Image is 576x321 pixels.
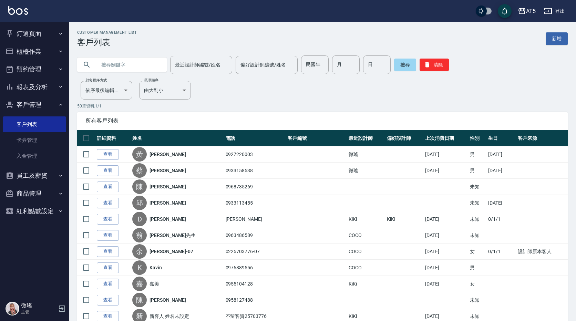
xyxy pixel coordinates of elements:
[96,55,161,74] input: 搜尋關鍵字
[468,130,486,146] th: 性別
[224,227,286,244] td: 0963486589
[3,202,66,220] button: 紅利點數設定
[423,244,468,260] td: [DATE]
[486,146,516,163] td: [DATE]
[224,195,286,211] td: 0933113455
[77,103,568,109] p: 50 筆資料, 1 / 1
[3,43,66,61] button: 櫃檯作業
[97,165,119,176] a: 查看
[224,130,286,146] th: 電話
[85,78,107,83] label: 顧客排序方式
[347,276,385,292] td: KiKi
[347,260,385,276] td: COCO
[3,185,66,203] button: 商品管理
[132,260,147,275] div: K
[423,260,468,276] td: [DATE]
[85,117,559,124] span: 所有客戶列表
[150,232,196,239] a: [PERSON_NAME]先生
[3,148,66,164] a: 入金管理
[224,276,286,292] td: 0955104128
[21,302,56,309] h5: 微瑤
[546,32,568,45] a: 新增
[144,78,158,83] label: 呈現順序
[515,4,538,18] button: AT5
[81,81,132,100] div: 依序最後編輯時間
[150,199,186,206] a: [PERSON_NAME]
[224,179,286,195] td: 0968735269
[150,297,186,303] a: [PERSON_NAME]
[224,244,286,260] td: 0225703776-07
[468,227,486,244] td: 未知
[132,196,147,210] div: 邱
[468,195,486,211] td: 未知
[224,211,286,227] td: [PERSON_NAME]
[3,132,66,148] a: 卡券管理
[97,279,119,289] a: 查看
[97,230,119,241] a: 查看
[77,38,137,47] h3: 客戶列表
[132,179,147,194] div: 陳
[526,7,536,15] div: AT5
[3,116,66,132] a: 客戶列表
[385,130,423,146] th: 偏好設計師
[423,227,468,244] td: [DATE]
[132,277,147,291] div: 嘉
[224,163,286,179] td: 0933158538
[423,146,468,163] td: [DATE]
[97,262,119,273] a: 查看
[394,59,416,71] button: 搜尋
[468,276,486,292] td: 女
[468,211,486,227] td: 未知
[132,212,147,226] div: D
[3,78,66,96] button: 報表及分析
[286,130,347,146] th: 客戶編號
[468,163,486,179] td: 男
[150,183,186,190] a: [PERSON_NAME]
[131,130,224,146] th: 姓名
[3,25,66,43] button: 釘選頁面
[97,295,119,306] a: 查看
[423,163,468,179] td: [DATE]
[150,280,159,287] a: 嘉美
[468,260,486,276] td: 男
[468,244,486,260] td: 女
[468,146,486,163] td: 男
[150,151,186,158] a: [PERSON_NAME]
[224,260,286,276] td: 0976889556
[385,211,423,227] td: KiKi
[468,292,486,308] td: 未知
[347,227,385,244] td: COCO
[150,313,189,320] a: 新客人 姓名未設定
[3,60,66,78] button: 預約管理
[97,246,119,257] a: 查看
[95,130,131,146] th: 詳細資料
[6,302,19,315] img: Person
[486,211,516,227] td: 0/1/1
[132,147,147,162] div: 黃
[224,292,286,308] td: 0958127488
[347,130,385,146] th: 最近設計師
[3,96,66,114] button: 客戶管理
[498,4,512,18] button: save
[420,59,449,71] button: 清除
[423,130,468,146] th: 上次消費日期
[541,5,568,18] button: 登出
[486,195,516,211] td: [DATE]
[132,228,147,242] div: 翁
[347,211,385,227] td: KiKi
[150,264,162,271] a: Kavin
[3,167,66,185] button: 員工及薪資
[224,146,286,163] td: 0927220003
[132,163,147,178] div: 蔡
[423,276,468,292] td: [DATE]
[347,163,385,179] td: 微瑤
[97,149,119,160] a: 查看
[516,244,568,260] td: 設計師原本客人
[486,130,516,146] th: 生日
[468,179,486,195] td: 未知
[423,211,468,227] td: [DATE]
[486,163,516,179] td: [DATE]
[77,30,137,35] h2: Customer Management List
[132,293,147,307] div: 陳
[150,167,186,174] a: [PERSON_NAME]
